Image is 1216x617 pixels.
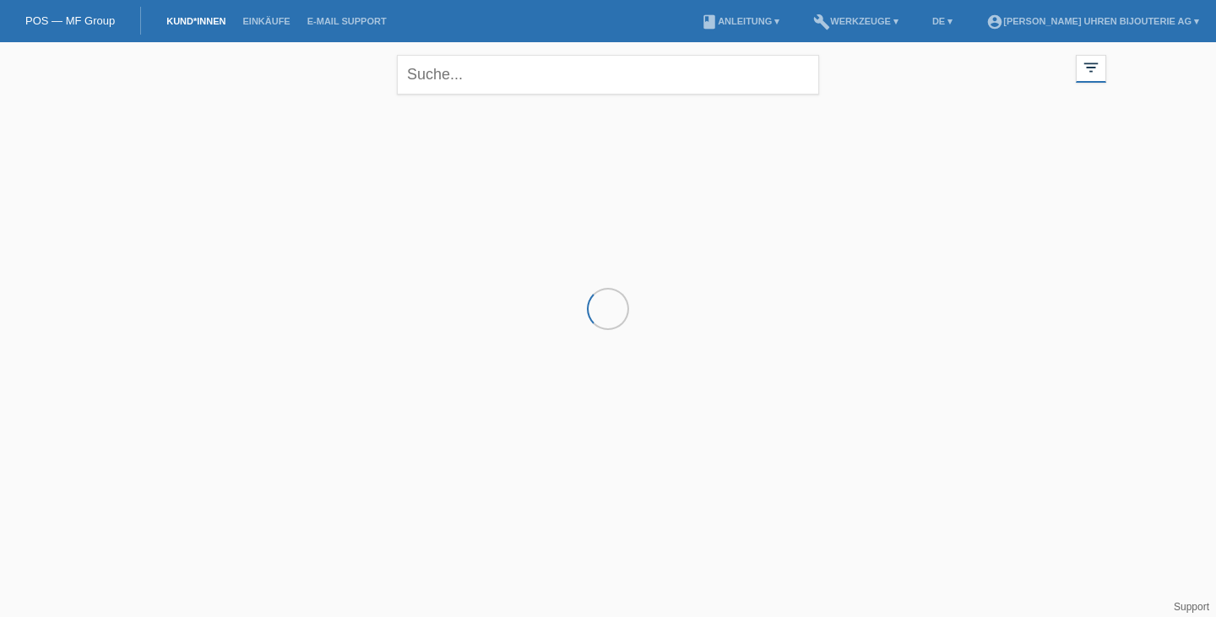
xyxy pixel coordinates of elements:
[234,16,298,26] a: Einkäufe
[701,14,718,30] i: book
[805,16,907,26] a: buildWerkzeuge ▾
[158,16,234,26] a: Kund*innen
[986,14,1003,30] i: account_circle
[299,16,395,26] a: E-Mail Support
[924,16,961,26] a: DE ▾
[1174,601,1209,613] a: Support
[397,55,819,95] input: Suche...
[813,14,830,30] i: build
[692,16,788,26] a: bookAnleitung ▾
[25,14,115,27] a: POS — MF Group
[1082,58,1100,77] i: filter_list
[978,16,1208,26] a: account_circle[PERSON_NAME] Uhren Bijouterie AG ▾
